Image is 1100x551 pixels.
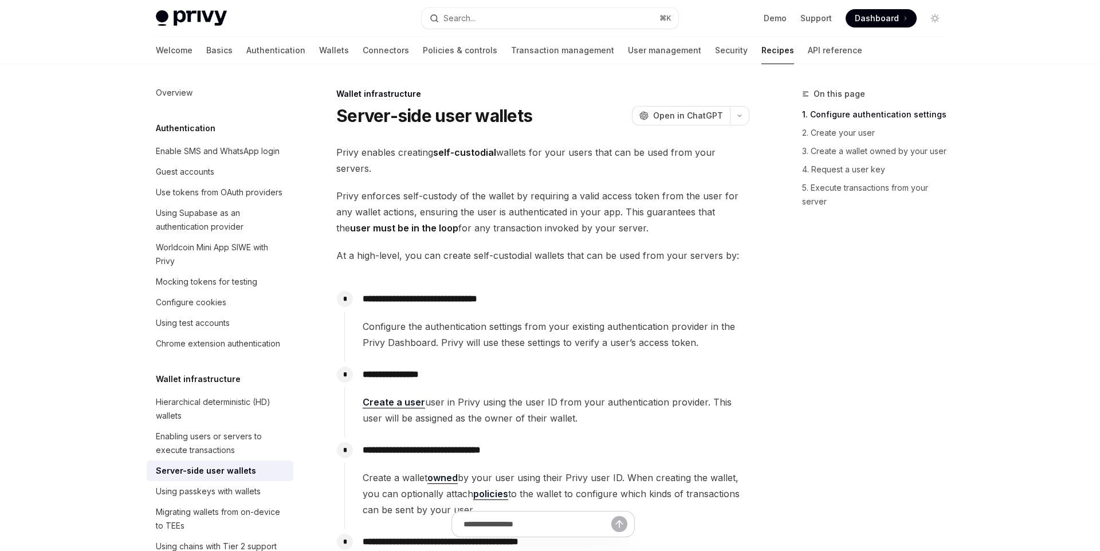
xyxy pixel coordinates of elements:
div: Server-side user wallets [156,464,256,478]
a: Overview [147,82,293,103]
div: Use tokens from OAuth providers [156,186,282,199]
a: Support [800,13,832,24]
a: Basics [206,37,233,64]
strong: self-custodial [433,147,496,158]
a: Demo [764,13,787,24]
a: Worldcoin Mini App SIWE with Privy [147,237,293,271]
a: Transaction management [511,37,614,64]
strong: user must be in the loop [350,222,458,234]
span: ⌘ K [659,14,671,23]
a: Welcome [156,37,192,64]
a: Connectors [363,37,409,64]
a: Using test accounts [147,313,293,333]
div: Enable SMS and WhatsApp login [156,144,280,158]
div: Guest accounts [156,165,214,179]
div: Worldcoin Mini App SIWE with Privy [156,241,286,268]
a: Migrating wallets from on-device to TEEs [147,502,293,536]
span: At a high-level, you can create self-custodial wallets that can be used from your servers by: [336,247,749,263]
a: Configure cookies [147,292,293,313]
h1: Server-side user wallets [336,105,532,126]
div: Hierarchical deterministic (HD) wallets [156,395,286,423]
a: Policies & controls [423,37,497,64]
a: Server-side user wallets [147,461,293,481]
h5: Wallet infrastructure [156,372,241,386]
div: Search... [443,11,476,25]
span: Open in ChatGPT [653,110,723,121]
a: owned [427,472,458,484]
span: Privy enables creating wallets for your users that can be used from your servers. [336,144,749,176]
a: Hierarchical deterministic (HD) wallets [147,392,293,426]
button: Search...⌘K [422,8,678,29]
span: user in Privy using the user ID from your authentication provider. This user will be assigned as ... [363,394,749,426]
a: User management [628,37,701,64]
a: Using passkeys with wallets [147,481,293,502]
a: Mocking tokens for testing [147,271,293,292]
div: Wallet infrastructure [336,88,749,100]
a: 5. Execute transactions from your server [802,179,953,211]
div: Chrome extension authentication [156,337,280,351]
div: Using Supabase as an authentication provider [156,206,286,234]
a: Security [715,37,748,64]
div: Using test accounts [156,316,230,330]
span: Dashboard [855,13,899,24]
a: API reference [808,37,862,64]
button: Send message [611,516,627,532]
h5: Authentication [156,121,215,135]
span: Configure the authentication settings from your existing authentication provider in the Privy Das... [363,318,749,351]
a: 2. Create your user [802,124,953,142]
a: Enabling users or servers to execute transactions [147,426,293,461]
a: 3. Create a wallet owned by your user [802,142,953,160]
span: On this page [814,87,865,101]
a: policies [473,488,508,500]
a: Guest accounts [147,162,293,182]
div: Overview [156,86,192,100]
img: light logo [156,10,227,26]
a: Chrome extension authentication [147,333,293,354]
div: Enabling users or servers to execute transactions [156,430,286,457]
a: 4. Request a user key [802,160,953,179]
button: Open in ChatGPT [632,106,730,125]
a: Using Supabase as an authentication provider [147,203,293,237]
button: Toggle dark mode [926,9,944,27]
a: Use tokens from OAuth providers [147,182,293,203]
span: Create a wallet by your user using their Privy user ID. When creating the wallet, you can optiona... [363,470,749,518]
div: Mocking tokens for testing [156,275,257,289]
div: Configure cookies [156,296,226,309]
a: 1. Configure authentication settings [802,105,953,124]
div: Migrating wallets from on-device to TEEs [156,505,286,533]
a: Dashboard [846,9,917,27]
a: Enable SMS and WhatsApp login [147,141,293,162]
a: Recipes [761,37,794,64]
a: Create a user [363,396,425,408]
a: Wallets [319,37,349,64]
a: Authentication [246,37,305,64]
div: Using passkeys with wallets [156,485,261,498]
span: Privy enforces self-custody of the wallet by requiring a valid access token from the user for any... [336,188,749,236]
